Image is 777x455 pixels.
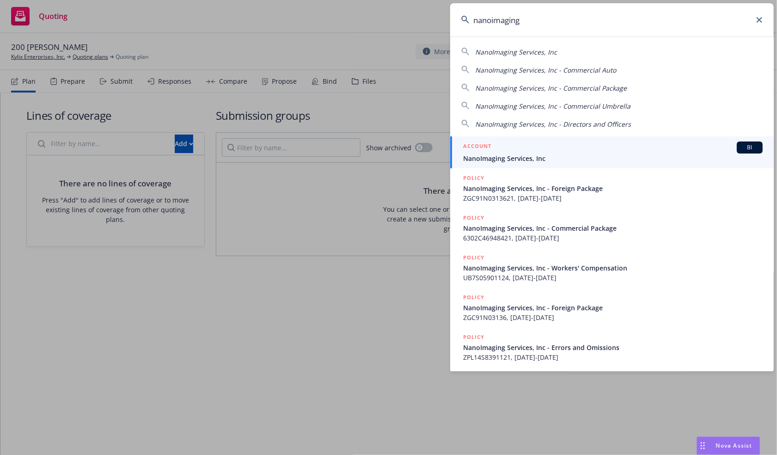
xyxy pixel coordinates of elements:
[450,248,774,288] a: POLICYNanoImaging Services, Inc - Workers' CompensationUB7S05901124, [DATE]-[DATE]
[463,273,763,283] span: UB7S05901124, [DATE]-[DATE]
[450,3,774,37] input: Search...
[450,136,774,168] a: ACCOUNTBINanoImaging Services, Inc
[463,173,484,183] h5: POLICY
[740,143,759,152] span: BI
[716,442,753,449] span: Nova Assist
[463,233,763,243] span: 6302C46948421, [DATE]-[DATE]
[450,327,774,367] a: POLICYNanoImaging Services, Inc - Errors and OmissionsZPL14S8391121, [DATE]-[DATE]
[463,263,763,273] span: NanoImaging Services, Inc - Workers' Compensation
[463,154,763,163] span: NanoImaging Services, Inc
[463,313,763,322] span: ZGC91N03136, [DATE]-[DATE]
[463,223,763,233] span: NanoImaging Services, Inc - Commercial Package
[697,437,760,455] button: Nova Assist
[450,288,774,327] a: POLICYNanoImaging Services, Inc - Foreign PackageZGC91N03136, [DATE]-[DATE]
[463,141,491,153] h5: ACCOUNT
[475,102,630,111] span: NanoImaging Services, Inc - Commercial Umbrella
[463,193,763,203] span: ZGC91N0313621, [DATE]-[DATE]
[475,120,631,129] span: NanoImaging Services, Inc - Directors and Officers
[450,168,774,208] a: POLICYNanoImaging Services, Inc - Foreign PackageZGC91N0313621, [DATE]-[DATE]
[463,352,763,362] span: ZPL14S8391121, [DATE]-[DATE]
[475,66,616,74] span: NanoImaging Services, Inc - Commercial Auto
[463,213,484,222] h5: POLICY
[463,332,484,342] h5: POLICY
[463,293,484,302] h5: POLICY
[463,303,763,313] span: NanoImaging Services, Inc - Foreign Package
[475,48,557,56] span: NanoImaging Services, Inc
[463,253,484,262] h5: POLICY
[463,184,763,193] span: NanoImaging Services, Inc - Foreign Package
[475,84,627,92] span: NanoImaging Services, Inc - Commercial Package
[697,437,709,455] div: Drag to move
[463,343,763,352] span: NanoImaging Services, Inc - Errors and Omissions
[450,208,774,248] a: POLICYNanoImaging Services, Inc - Commercial Package6302C46948421, [DATE]-[DATE]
